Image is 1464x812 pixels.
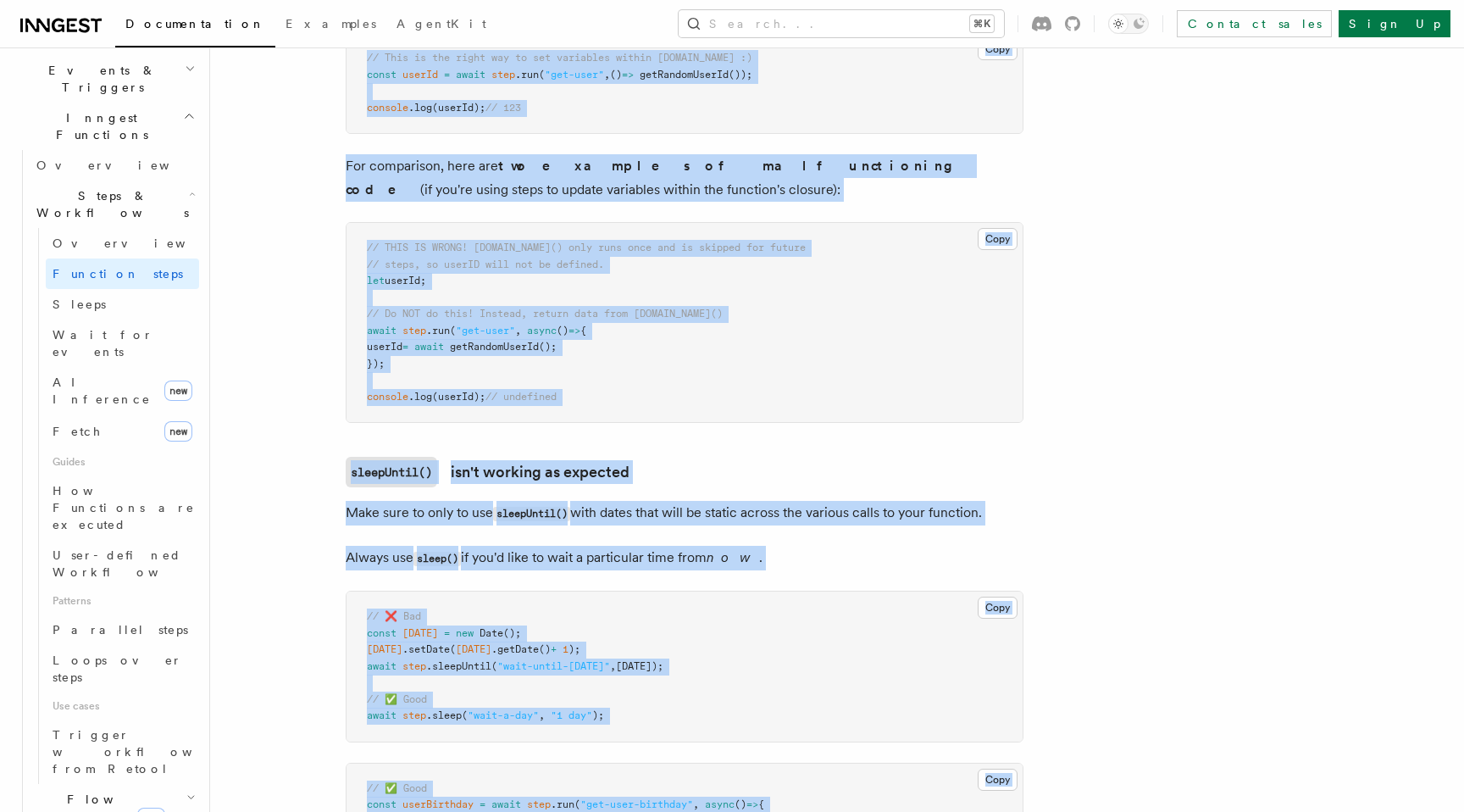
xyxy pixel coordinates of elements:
[402,643,450,655] span: .setDate
[30,181,199,228] button: Steps & Workflows
[53,267,183,281] span: Function steps
[14,109,183,143] span: Inngest Functions
[367,52,752,64] span: // This is the right way to set variables within [DOMAIN_NAME] :)
[14,55,199,103] button: Events & Triggers
[408,391,432,403] span: .log
[485,391,557,403] span: // undefined
[426,325,450,336] span: .run
[616,660,663,672] span: [DATE]);
[46,367,199,414] a: AI Inferencenew
[46,540,199,587] a: User-defined Workflows
[444,69,450,81] span: =
[491,643,539,655] span: .getDate
[367,102,408,114] span: console
[53,653,182,684] span: Loops over steps
[450,325,456,336] span: (
[367,69,396,81] span: const
[758,798,764,810] span: {
[367,242,806,253] span: // THIS IS WRONG! [DOMAIN_NAME]() only runs once and is skipped for future
[46,476,199,540] a: How Functions are executed
[527,325,557,336] span: async
[568,325,580,336] span: =>
[468,709,539,721] span: "wait-a-day"
[346,154,1023,202] p: For comparison, here are (if you're using steps to update variables within the function's closure):
[402,660,426,672] span: step
[286,17,376,31] span: Examples
[115,5,275,47] a: Documentation
[456,643,491,655] span: [DATE]
[396,17,486,31] span: AgentKit
[46,615,199,645] a: Parallel steps
[592,709,604,721] span: );
[53,425,102,438] span: Fetch
[367,693,427,705] span: // ✅ Good
[539,69,545,81] span: (
[30,187,189,221] span: Steps & Workflows
[275,5,386,46] a: Examples
[386,5,496,46] a: AgentKit
[978,597,1018,619] button: Copy
[610,660,616,672] span: ,
[679,10,1004,37] button: Search...⌘K
[53,623,188,637] span: Parallel steps
[491,69,515,81] span: step
[497,660,610,672] span: "wait-until-[DATE]"
[515,325,521,336] span: ,
[413,552,461,566] code: sleep()
[346,457,629,487] a: sleepUntil()isn't working as expected
[346,501,1023,526] p: Make sure to only to use with dates that will be static across the various calls to your function.
[346,457,437,487] code: sleepUntil()
[539,341,557,353] span: ();
[640,69,729,81] span: getRandomUserId
[1339,10,1450,37] a: Sign Up
[515,69,539,81] span: .run
[46,645,199,692] a: Loops over steps
[456,627,474,639] span: new
[414,341,444,353] span: await
[367,709,396,721] span: await
[367,308,723,320] span: // Do NOT do this! Instead, return data from [DOMAIN_NAME]()
[46,414,199,448] a: Fetchnew
[551,709,592,721] span: "1 day"
[367,325,396,336] span: await
[367,610,421,622] span: // ❌ Bad
[610,69,622,81] span: ()
[580,325,586,336] span: {
[408,102,432,114] span: .log
[367,275,385,286] span: let
[402,798,474,810] span: userBirthday
[444,627,450,639] span: =
[46,320,199,367] a: Wait for events
[503,627,521,639] span: ();
[46,692,199,720] span: Use cases
[450,643,456,655] span: (
[563,643,568,655] span: 1
[385,275,426,286] span: userId;
[367,259,604,270] span: // steps, so userID will not be defined.
[527,798,551,810] span: step
[53,236,227,250] span: Overview
[402,325,426,336] span: step
[46,448,199,476] span: Guides
[46,587,199,615] span: Patterns
[978,38,1018,60] button: Copy
[402,69,438,81] span: userId
[346,158,965,197] strong: two examples of malfunctioning code
[978,228,1018,250] button: Copy
[693,798,699,810] span: ,
[746,798,758,810] span: =>
[622,69,634,81] span: =>
[367,391,408,403] span: console
[978,769,1018,791] button: Copy
[557,325,568,336] span: ()
[367,782,427,794] span: // ✅ Good
[53,548,205,579] span: User-defined Workflows
[462,709,468,721] span: (
[53,328,153,359] span: Wait for events
[450,341,539,353] span: getRandomUserId
[456,325,515,336] span: "get-user"
[53,728,239,776] span: Trigger workflows from Retool
[53,375,151,406] span: AI Inference
[545,69,604,81] span: "get-user"
[729,69,752,81] span: ());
